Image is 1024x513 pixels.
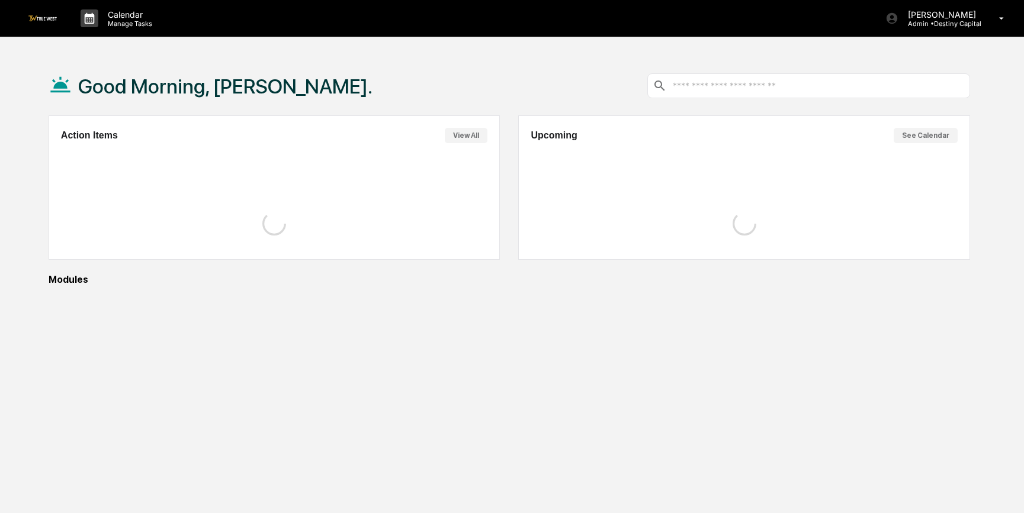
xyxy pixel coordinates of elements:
[98,9,158,20] p: Calendar
[894,128,958,143] button: See Calendar
[898,20,982,28] p: Admin • Destiny Capital
[61,130,118,141] h2: Action Items
[898,9,982,20] p: [PERSON_NAME]
[445,128,487,143] button: View All
[531,130,577,141] h2: Upcoming
[98,20,158,28] p: Manage Tasks
[28,15,57,21] img: logo
[49,274,970,285] div: Modules
[78,75,373,98] h1: Good Morning, [PERSON_NAME].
